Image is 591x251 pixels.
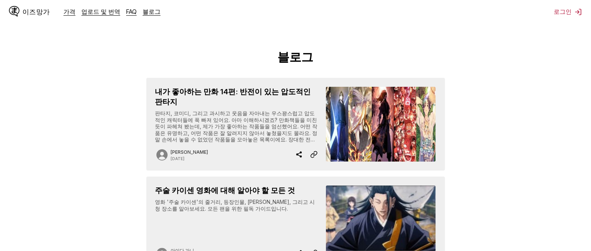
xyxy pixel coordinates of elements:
font: [DATE] [171,156,185,161]
p: 게시 날짜 [171,156,208,161]
font: 주술 카이센 영화에 대해 알아야 할 모든 것 [155,186,295,195]
a: IsManga 로고이즈망가 [9,6,63,18]
font: 이즈망가 [22,8,50,15]
font: 블로그 [278,50,314,64]
a: 블로그 [143,8,161,15]
img: 작가 아바타 [155,148,169,162]
img: 기사 링크 복사 [310,150,318,159]
img: IsManga 로고 [9,6,19,16]
img: Share blog [295,150,303,159]
font: 영화 '주술 카이센'의 줄거리, 등장인물, [PERSON_NAME], 그리고 시청 장소를 알아보세요. 모든 팬을 위한 필독 가이드입니다. [155,199,315,212]
font: 판타지, 코미디, 그리고 과시하고 웃음을 자아내는 우스꽝스럽고 압도적인 캐릭터들에 푹 빠져 있어요. 아마 이해하시겠죠? 만화책들을 미친 듯이 파헤쳐 봤는데, 제가 가장 좋아하... [155,110,318,162]
font: 내가 좋아하는 만화 14편: 반전이 있는 압도적인 판타지 [155,87,311,106]
a: 가격 [63,8,75,15]
img: 로그아웃 [575,8,582,16]
a: FAQ [126,8,137,15]
img: 내가 좋아하는 14가지 만화와 만화책 표지 이미지: 반전이 있는 압도적인 판타지 [326,87,436,162]
a: 내가 좋아하는 만화 14편: 반전이 있는 압도적인 판타지 [146,78,445,171]
p: 작가 [171,149,208,155]
a: 업로드 및 번역 [81,8,120,15]
button: 로그인 [554,8,582,16]
font: 로그인 [554,8,572,15]
font: [PERSON_NAME] [171,149,208,155]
